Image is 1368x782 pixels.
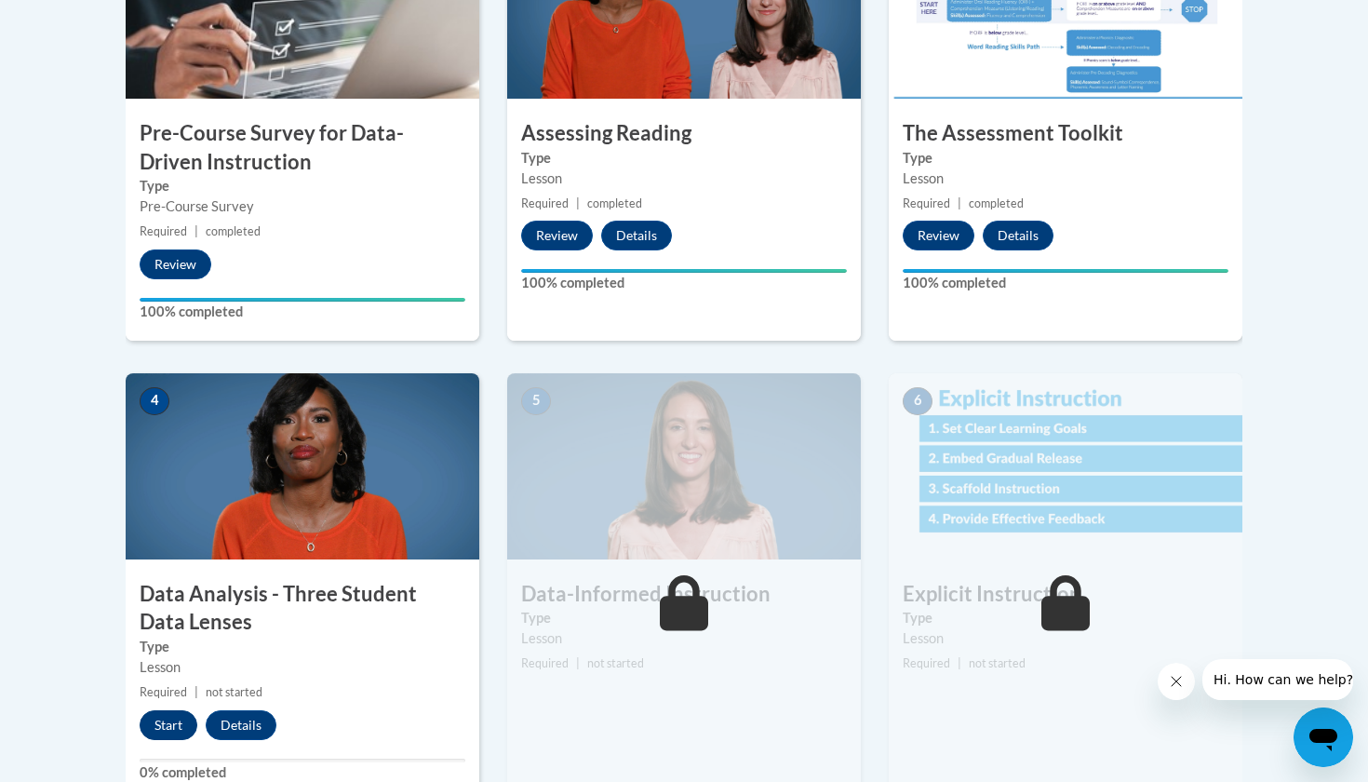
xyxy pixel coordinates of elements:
iframe: Message from company [1202,659,1353,700]
span: | [576,656,580,670]
h3: Pre-Course Survey for Data-Driven Instruction [126,119,479,177]
label: Type [521,608,847,628]
div: Lesson [903,628,1228,649]
span: | [194,224,198,238]
span: Required [140,224,187,238]
span: | [194,685,198,699]
button: Review [903,221,974,250]
span: not started [206,685,262,699]
button: Details [983,221,1053,250]
span: not started [587,656,644,670]
span: | [576,196,580,210]
iframe: Button to launch messaging window [1294,708,1353,767]
button: Review [140,249,211,279]
img: Course Image [507,373,861,560]
div: Your progress [521,269,847,273]
div: Lesson [521,169,847,189]
label: Type [140,637,465,657]
iframe: Close message [1158,663,1195,700]
div: Lesson [903,169,1228,189]
h3: Explicit Instruction [889,580,1242,609]
div: Lesson [140,657,465,678]
div: Lesson [521,628,847,649]
button: Details [206,710,276,740]
img: Course Image [889,373,1242,560]
span: Required [903,196,950,210]
label: Type [903,608,1228,628]
span: 5 [521,387,551,415]
h3: Data-Informed Instruction [507,580,861,609]
span: Required [521,196,569,210]
span: Required [903,656,950,670]
label: Type [521,148,847,169]
span: not started [969,656,1026,670]
div: Your progress [140,298,465,302]
h3: Data Analysis - Three Student Data Lenses [126,580,479,638]
label: 100% completed [140,302,465,322]
h3: Assessing Reading [507,119,861,148]
button: Details [601,221,672,250]
label: 100% completed [521,273,847,293]
span: 6 [903,387,932,415]
div: Pre-Course Survey [140,196,465,217]
span: | [958,656,961,670]
span: Required [140,685,187,699]
h3: The Assessment Toolkit [889,119,1242,148]
span: completed [587,196,642,210]
label: 100% completed [903,273,1228,293]
button: Start [140,710,197,740]
span: 4 [140,387,169,415]
span: Required [521,656,569,670]
div: Your progress [903,269,1228,273]
label: Type [140,176,465,196]
button: Review [521,221,593,250]
img: Course Image [126,373,479,560]
label: Type [903,148,1228,169]
span: completed [206,224,261,238]
span: completed [969,196,1024,210]
span: | [958,196,961,210]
